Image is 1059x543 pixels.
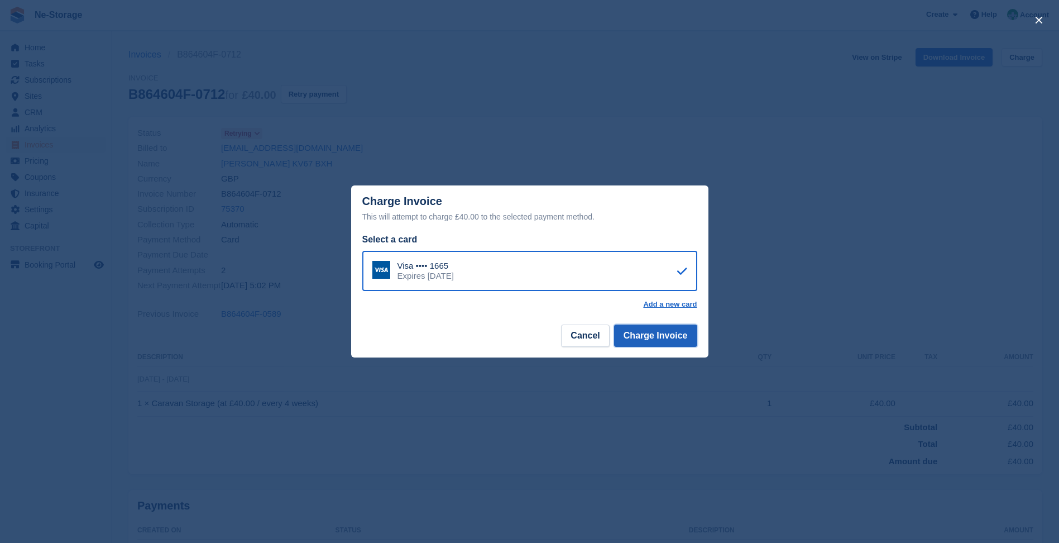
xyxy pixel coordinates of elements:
div: Select a card [362,233,697,246]
a: Add a new card [643,300,697,309]
button: Charge Invoice [614,325,697,347]
div: Visa •••• 1665 [397,261,454,271]
div: Expires [DATE] [397,271,454,281]
div: This will attempt to charge £40.00 to the selected payment method. [362,210,697,223]
button: Cancel [561,325,609,347]
div: Charge Invoice [362,195,697,223]
button: close [1030,11,1048,29]
img: Visa Logo [372,261,390,279]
